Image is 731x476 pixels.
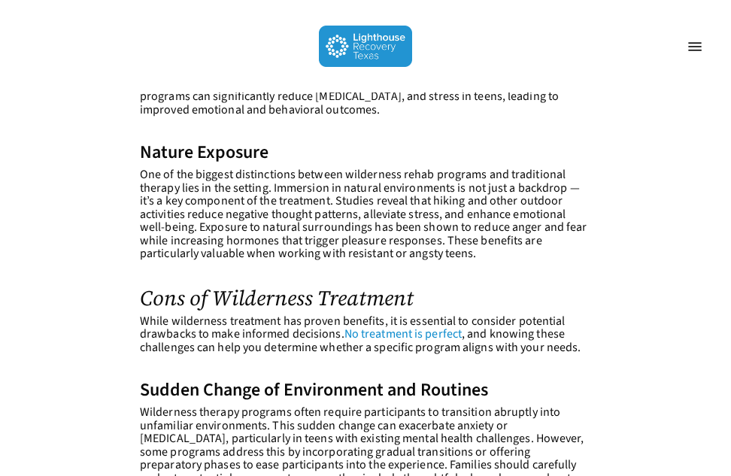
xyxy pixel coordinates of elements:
p: While wilderness treatment has proven benefits, it is essential to consider potential drawbacks t... [140,315,591,373]
a: No treatment is perfect [344,326,462,342]
p: One of the biggest distinctions between wilderness rehab programs and traditional therapy lies in... [140,168,591,279]
h3: Sudden Change of Environment and Routines [140,380,591,400]
h2: Cons of Wilderness Treatment [140,287,591,310]
img: Lighthouse Recovery Texas [319,26,413,67]
a: Navigation Menu [680,39,710,54]
h3: Nature Exposure [140,143,591,162]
